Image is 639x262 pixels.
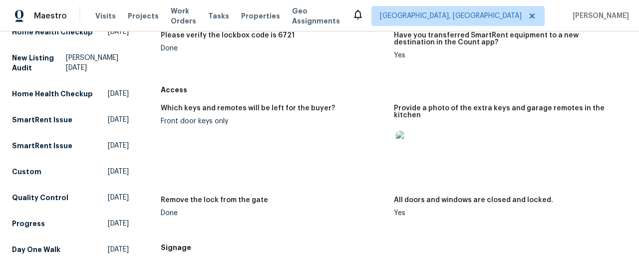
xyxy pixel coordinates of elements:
[394,105,619,119] h5: Provide a photo of the extra keys and garage remotes in the kitchen
[12,23,129,41] a: Home Health Checkup[DATE]
[161,45,386,52] div: Done
[12,193,68,203] h5: Quality Control
[66,53,128,73] span: [PERSON_NAME][DATE]
[161,197,268,204] h5: Remove the lock from the gate
[12,215,129,233] a: Progress[DATE]
[12,111,129,129] a: SmartRent Issue[DATE]
[34,11,67,21] span: Maestro
[12,163,129,181] a: Custom[DATE]
[161,32,295,39] h5: Please verify the lockbox code is 6721
[12,53,66,73] h5: New Listing Audit
[394,52,619,59] div: Yes
[108,193,129,203] span: [DATE]
[108,245,129,255] span: [DATE]
[95,11,116,21] span: Visits
[108,115,129,125] span: [DATE]
[161,210,386,217] div: Done
[108,167,129,177] span: [DATE]
[380,11,522,21] span: [GEOGRAPHIC_DATA], [GEOGRAPHIC_DATA]
[241,11,280,21] span: Properties
[161,118,386,125] div: Front door keys only
[394,197,553,204] h5: All doors and windows are closed and locked.
[394,210,619,217] div: Yes
[292,6,340,26] span: Geo Assignments
[12,189,129,207] a: Quality Control[DATE]
[161,105,335,112] h5: Which keys and remotes will be left for the buyer?
[128,11,159,21] span: Projects
[12,137,129,155] a: SmartRent Issue[DATE]
[12,241,129,259] a: Day One Walk[DATE]
[108,141,129,151] span: [DATE]
[12,167,41,177] h5: Custom
[161,243,627,253] h5: Signage
[12,49,129,77] a: New Listing Audit[PERSON_NAME][DATE]
[161,85,627,95] h5: Access
[12,85,129,103] a: Home Health Checkup[DATE]
[12,245,60,255] h5: Day One Walk
[208,12,229,19] span: Tasks
[108,219,129,229] span: [DATE]
[171,6,196,26] span: Work Orders
[12,115,72,125] h5: SmartRent Issue
[12,27,93,37] h5: Home Health Checkup
[12,89,93,99] h5: Home Health Checkup
[12,141,72,151] h5: SmartRent Issue
[108,89,129,99] span: [DATE]
[108,27,129,37] span: [DATE]
[394,32,619,46] h5: Have you transferred SmartRent equipment to a new destination in the Count app?
[569,11,629,21] span: [PERSON_NAME]
[12,219,45,229] h5: Progress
